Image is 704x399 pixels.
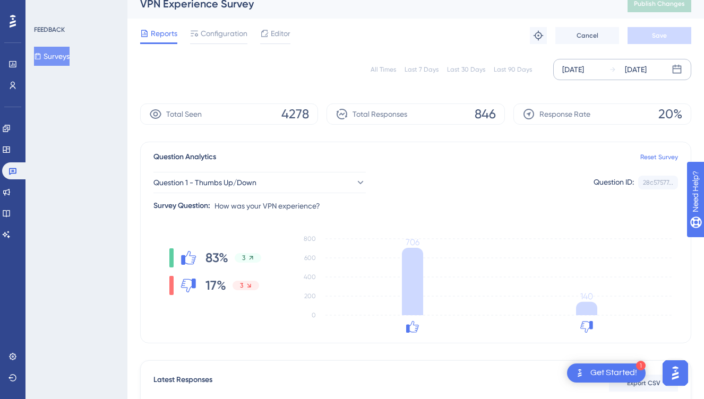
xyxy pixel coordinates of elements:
span: Cancel [577,31,598,40]
span: 83% [205,249,228,266]
span: Reports [151,27,177,40]
div: Last 90 Days [494,65,532,74]
span: Editor [271,27,290,40]
div: Survey Question: [153,199,210,212]
div: [DATE] [562,63,584,76]
a: Reset Survey [640,153,678,161]
div: [DATE] [625,63,647,76]
div: All Times [371,65,396,74]
tspan: 140 [580,291,593,301]
button: Surveys [34,47,70,66]
span: 3 [242,254,245,262]
span: Response Rate [539,108,590,120]
span: 4278 [281,106,309,123]
div: Last 7 Days [405,65,439,74]
span: Question 1 - Thumbs Up/Down [153,176,256,189]
span: Save [652,31,667,40]
div: 28c57577... [643,178,673,187]
span: Configuration [201,27,247,40]
button: Cancel [555,27,619,44]
span: 3 [240,281,243,290]
tspan: 400 [304,273,316,281]
span: Export CSV [627,379,660,387]
span: Total Seen [166,108,202,120]
iframe: UserGuiding AI Assistant Launcher [659,357,691,389]
div: Last 30 Days [447,65,485,74]
tspan: 0 [312,311,316,319]
button: Export CSV [609,375,678,392]
span: Latest Responses [153,374,212,393]
span: 20% [658,106,682,123]
tspan: 200 [304,292,316,300]
tspan: 800 [304,235,316,242]
div: Question ID: [594,176,634,189]
img: launcher-image-alternative-text [573,367,586,379]
button: Save [628,27,691,44]
div: FEEDBACK [34,25,65,34]
span: Need Help? [25,3,66,15]
div: Open Get Started! checklist, remaining modules: 1 [567,363,646,383]
span: Total Responses [353,108,407,120]
span: 846 [475,106,496,123]
span: Question Analytics [153,151,216,163]
button: Question 1 - Thumbs Up/Down [153,172,366,193]
div: 1 [636,361,646,370]
span: 17% [205,277,226,294]
tspan: 600 [304,254,316,262]
tspan: 706 [406,237,419,247]
span: How was your VPN experience? [214,199,320,212]
div: Get Started! [590,367,637,379]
